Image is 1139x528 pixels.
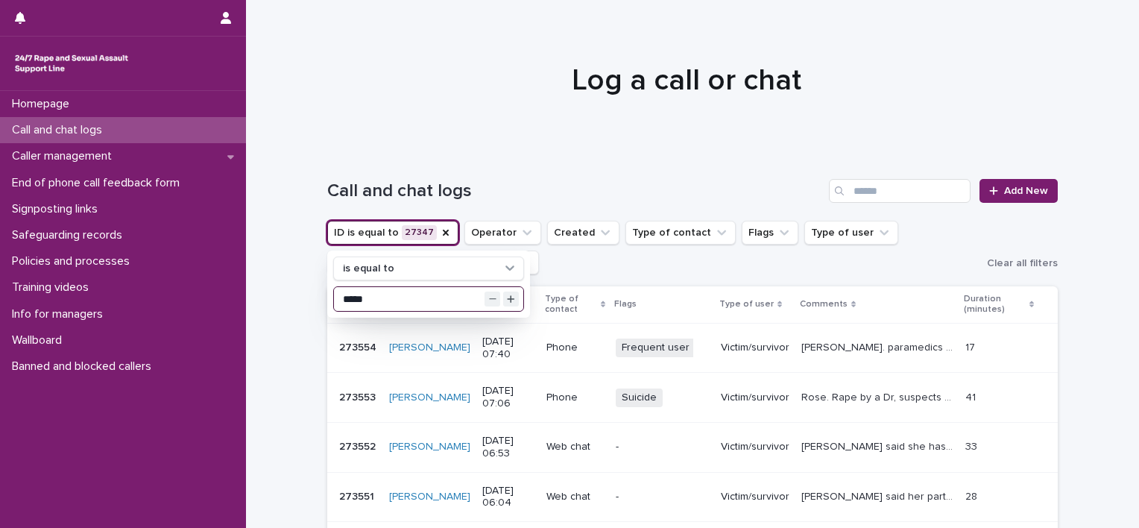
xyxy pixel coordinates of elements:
p: Phone [546,392,604,404]
p: Type of user [719,296,774,312]
button: Type of contact [625,221,736,245]
p: 273554 [339,339,379,354]
button: Operator [464,221,541,245]
p: [DATE] 06:04 [482,485,534,510]
p: - [616,441,709,453]
p: 41 [965,389,979,404]
img: rhQMoQhaT3yELyF149Cw [12,48,131,78]
p: - [616,491,709,503]
p: 273553 [339,389,379,404]
p: 33 [965,438,980,453]
p: Rose. Rape by a Dr, suspects she was drugged. previous rape aged 21. Under GP and has MH support.... [801,389,956,404]
span: Clear all filters [987,258,1058,268]
p: Victim/survivor [721,441,789,453]
p: Comments [800,296,848,312]
p: Paula. paramedics last night, had chest pains, said a stranger entered and physically/sexually as... [801,339,956,354]
p: Type of contact [545,291,596,318]
p: Signposting links [6,202,110,216]
button: Decrement value [485,292,500,307]
span: Add New [1004,186,1048,196]
button: Increment value [503,292,519,307]
input: Search [829,179,971,203]
p: is equal to [343,263,394,275]
button: Flags [742,221,798,245]
tr: 273554273554 [PERSON_NAME] [DATE] 07:40PhoneFrequent userVictim/survivor[PERSON_NAME]. paramedics... [327,323,1058,373]
p: Info for managers [6,307,115,321]
p: Phone [546,342,604,354]
a: Add New [979,179,1058,203]
p: Duration (minutes) [964,291,1026,318]
p: Policies and processes [6,254,142,268]
p: Flags [614,296,637,312]
tr: 273553273553 [PERSON_NAME] [DATE] 07:06PhoneSuicideVictim/survivorRose. Rape by a Dr, suspects sh... [327,373,1058,423]
a: [PERSON_NAME] [389,441,470,453]
h1: Log a call or chat [321,63,1052,98]
p: Soham said she has been through a lot of trauma in her life and said her mum has abandoned her. S... [801,438,956,453]
p: 273551 [339,488,377,503]
p: [DATE] 07:06 [482,385,534,410]
p: Wallboard [6,333,74,348]
p: Megan said her partner assaulted her and makes her feel unsafe. He is on bail for rape and she fe... [801,488,956,503]
h1: Call and chat logs [327,180,823,202]
p: 273552 [339,438,379,453]
tr: 273552273552 [PERSON_NAME] [DATE] 06:53Web chat-Victim/survivor[PERSON_NAME] said she has been th... [327,422,1058,472]
a: [PERSON_NAME] [389,491,470,503]
span: Frequent user [616,339,695,357]
span: Suicide [616,389,663,407]
button: Type of user [804,221,898,245]
p: End of phone call feedback form [6,176,192,190]
button: ID [327,221,458,245]
p: [DATE] 07:40 [482,336,534,361]
p: Training videos [6,280,101,295]
p: 28 [965,488,980,503]
p: Victim/survivor [721,491,789,503]
p: [DATE] 06:53 [482,435,534,460]
a: [PERSON_NAME] [389,342,470,354]
p: Web chat [546,441,604,453]
p: Victim/survivor [721,392,789,404]
p: Web chat [546,491,604,503]
p: Safeguarding records [6,228,134,242]
p: Banned and blocked callers [6,359,163,374]
button: Clear all filters [981,252,1058,274]
p: Homepage [6,97,81,111]
tr: 273551273551 [PERSON_NAME] [DATE] 06:04Web chat-Victim/survivor[PERSON_NAME] said her partner ass... [327,472,1058,522]
button: Created [547,221,619,245]
p: Call and chat logs [6,123,114,137]
p: Caller management [6,149,124,163]
p: 17 [965,339,978,354]
p: Victim/survivor [721,342,789,354]
a: [PERSON_NAME] [389,392,470,404]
